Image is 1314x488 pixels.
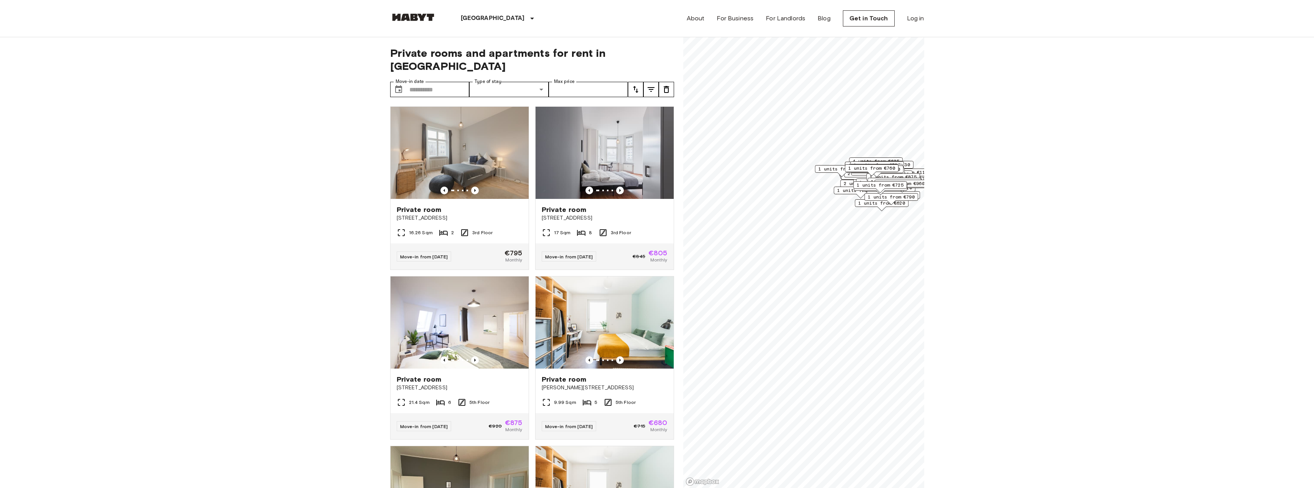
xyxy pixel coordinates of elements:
a: Marketing picture of unit DE-01-046-001-05HPrevious imagePrevious imagePrivate room[STREET_ADDRES... [390,276,529,440]
label: Move-in date [396,78,424,85]
div: Map marker [867,176,920,188]
div: Map marker [840,171,894,183]
div: Map marker [841,172,895,184]
span: 1 units from €730 [853,166,900,173]
button: Previous image [440,187,448,194]
span: 21.4 Sqm [409,399,430,406]
span: 1 units from €790 [868,194,915,200]
span: Move-in from [DATE] [400,254,448,260]
span: 4 units from €605 [852,158,899,165]
span: 1 units from €605 [818,165,865,172]
span: 2 units from €960 [878,180,925,187]
button: Choose date [391,82,406,97]
button: Previous image [471,187,479,194]
a: For Landlords [766,14,805,23]
span: 16.26 Sqm [409,229,433,236]
span: Private rooms and apartments for rent in [GEOGRAPHIC_DATA] [390,46,674,73]
span: 2 [451,229,454,236]
div: Map marker [855,199,908,211]
div: Map marker [850,165,903,177]
div: Map marker [834,187,887,199]
span: €920 [489,423,502,430]
span: 3rd Floor [472,229,493,236]
span: Private room [542,375,587,384]
a: Blog [818,14,831,23]
div: Map marker [860,161,913,173]
label: Max price [554,78,575,85]
a: Marketing picture of unit DE-01-078-004-02HPrevious imagePrevious imagePrivate room[STREET_ADDRES... [390,106,529,270]
div: Map marker [864,193,918,205]
span: Move-in from [DATE] [545,254,593,260]
span: Monthly [505,256,522,263]
span: €805 [648,250,668,256]
span: 1 units from €660 [837,187,884,194]
span: Monthly [650,426,667,433]
button: tune [659,82,674,97]
span: 1 units from €620 [852,164,899,171]
div: Map marker [870,177,924,189]
img: Marketing picture of unit DE-01-047-05H [536,107,674,199]
a: About [687,14,705,23]
a: Marketing picture of unit DE-01-047-05HPrevious imagePrevious imagePrivate room[STREET_ADDRESS]17... [535,106,674,270]
div: Map marker [851,168,905,180]
div: Map marker [874,180,928,192]
div: Map marker [866,173,920,185]
span: 1 units from €695 [871,178,918,185]
span: 9.99 Sqm [554,399,576,406]
div: Map marker [867,178,921,190]
span: Move-in from [DATE] [545,423,593,429]
span: 8 [589,229,592,236]
img: Marketing picture of unit DE-01-08-020-03Q [536,276,674,369]
img: Marketing picture of unit DE-01-078-004-02H [391,107,529,199]
span: €845 [633,253,645,260]
span: 1 units from €780 [854,162,900,169]
button: Previous image [585,356,593,364]
label: Type of stay [475,78,501,85]
a: Marketing picture of unit DE-01-08-020-03QPrevious imagePrevious imagePrivate room[PERSON_NAME][S... [535,276,674,440]
span: Move-in from [DATE] [400,423,448,429]
span: 5th Floor [616,399,636,406]
button: Previous image [616,187,624,194]
span: Monthly [505,426,522,433]
span: [STREET_ADDRESS] [542,214,668,222]
div: Map marker [815,165,869,177]
a: For Business [717,14,753,23]
span: 6 [448,399,451,406]
span: 1 units from €620 [848,162,895,169]
span: 17 Sqm [554,229,571,236]
div: Map marker [840,180,894,192]
button: Previous image [471,356,479,364]
div: Map marker [854,183,907,195]
span: [PERSON_NAME][STREET_ADDRESS] [542,384,668,392]
button: tune [628,82,643,97]
button: tune [643,82,659,97]
a: Mapbox logo [686,477,719,486]
span: 3rd Floor [611,229,631,236]
button: Previous image [616,356,624,364]
span: Private room [397,375,442,384]
span: 1 units from €760 [848,165,895,172]
span: 5th Floor [470,399,490,406]
span: 5 [595,399,597,406]
div: Map marker [866,191,920,203]
span: Private room [542,205,587,214]
button: Previous image [585,187,593,194]
p: [GEOGRAPHIC_DATA] [461,14,525,23]
span: €715 [634,423,645,430]
span: [STREET_ADDRESS] [397,384,523,392]
div: Map marker [850,161,904,173]
div: Map marker [849,164,903,176]
span: 1 units from €730 [863,161,910,168]
span: €680 [648,419,668,426]
div: Map marker [845,162,899,174]
span: 1 units from €875 [870,174,917,180]
span: 1 units from €620 [858,200,905,207]
span: €875 [505,419,523,426]
span: Private room [397,205,442,214]
div: Map marker [845,164,899,176]
span: €795 [504,250,523,256]
span: [STREET_ADDRESS] [397,214,523,222]
button: Previous image [440,356,448,364]
img: Marketing picture of unit DE-01-046-001-05H [391,276,529,369]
